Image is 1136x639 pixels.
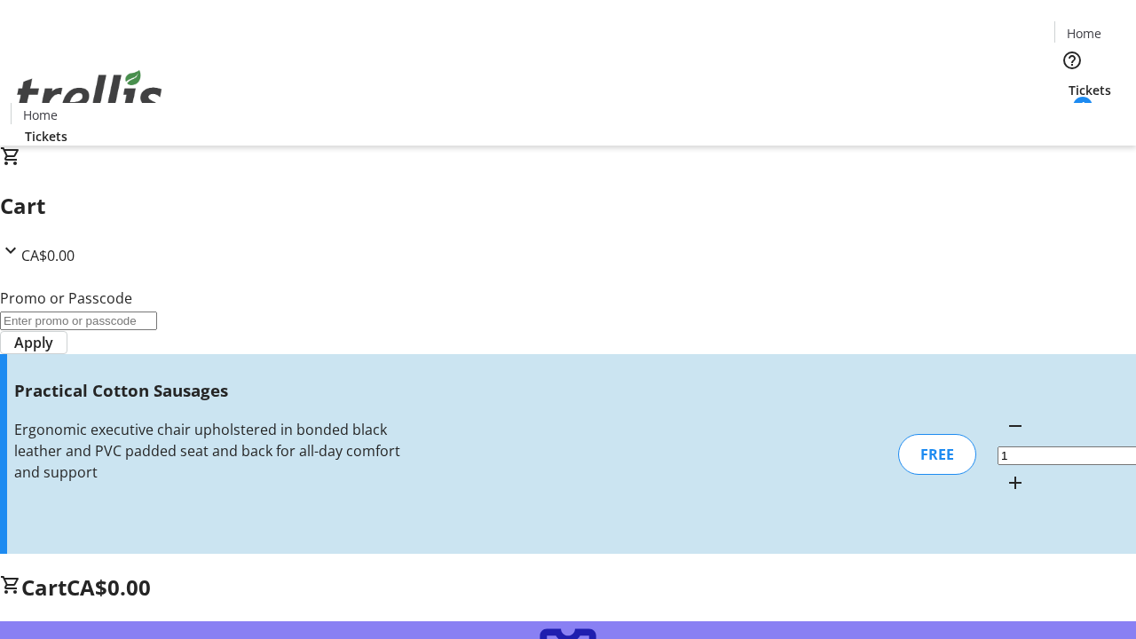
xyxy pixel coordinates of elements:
a: Home [12,106,68,124]
span: Apply [14,332,53,353]
a: Home [1055,24,1112,43]
h3: Practical Cotton Sausages [14,378,402,403]
span: Tickets [1069,81,1111,99]
img: Orient E2E Organization sM9wwj0Emm's Logo [11,51,169,139]
span: Home [1067,24,1101,43]
a: Tickets [1054,81,1125,99]
button: Decrement by one [998,408,1033,444]
div: Ergonomic executive chair upholstered in bonded black leather and PVC padded seat and back for al... [14,419,402,483]
span: Tickets [25,127,67,146]
button: Help [1054,43,1090,78]
button: Cart [1054,99,1090,135]
button: Increment by one [998,465,1033,501]
a: Tickets [11,127,82,146]
span: Home [23,106,58,124]
span: CA$0.00 [21,246,75,265]
div: FREE [898,434,976,475]
span: CA$0.00 [67,572,151,602]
